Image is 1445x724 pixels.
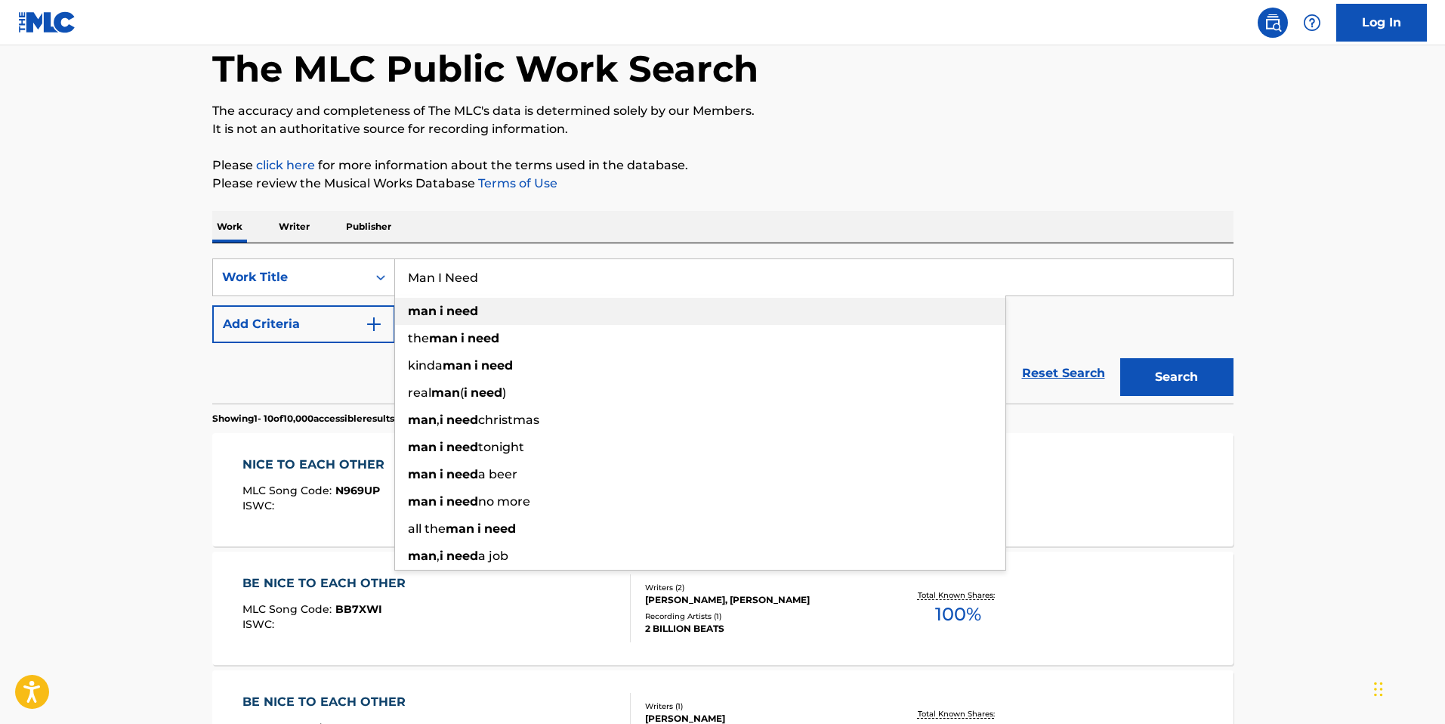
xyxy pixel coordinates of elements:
span: kinda [408,358,443,373]
p: Publisher [341,211,396,243]
div: 2 BILLION BEATS [645,622,873,636]
a: Reset Search [1014,357,1113,390]
a: NICE TO EACH OTHERMLC Song Code:N969UPISWC:Writers (2)[PERSON_NAME] [PERSON_NAME] [PERSON_NAME]Re... [212,433,1233,546]
span: real [408,385,431,400]
strong: i [464,385,468,400]
strong: i [477,521,481,536]
strong: i [474,358,478,373]
div: Writers ( 2 ) [645,582,873,593]
strong: man [408,304,437,318]
strong: need [446,413,478,427]
div: BE NICE TO EACH OTHER [242,693,413,711]
strong: need [446,440,478,454]
span: no more [478,494,530,509]
span: ( [460,385,464,400]
button: Add Criteria [212,305,395,343]
a: Public Search [1258,8,1288,38]
p: The accuracy and completeness of The MLC's data is determined solely by our Members. [212,102,1233,120]
div: Recording Artists ( 1 ) [645,611,873,622]
strong: i [440,549,443,563]
span: MLC Song Code : [242,484,335,497]
strong: i [461,331,465,345]
div: Help [1297,8,1327,38]
p: Please review the Musical Works Database [212,175,1233,193]
div: NICE TO EACH OTHER [242,456,392,474]
strong: need [468,331,499,345]
span: all the [408,521,446,536]
strong: man [408,549,437,563]
a: click here [256,158,315,172]
p: Total Known Shares: [918,708,999,719]
span: , [437,413,440,427]
img: 9d2ae6d4665cec9f34b9.svg [365,315,383,333]
span: the [408,331,429,345]
div: [PERSON_NAME], [PERSON_NAME] [645,593,873,607]
p: Writer [274,211,314,243]
strong: need [484,521,516,536]
span: a job [478,549,508,563]
strong: need [471,385,502,400]
span: N969UP [335,484,380,497]
span: 100 % [935,601,981,628]
strong: need [446,467,478,481]
a: BE NICE TO EACH OTHERMLC Song Code:BB7XWIISWC:Writers (2)[PERSON_NAME], [PERSON_NAME]Recording Ar... [212,552,1233,665]
button: Search [1120,358,1233,396]
span: ) [502,385,506,400]
div: Drag [1374,667,1383,712]
span: a beer [478,467,517,481]
a: Log In [1336,4,1427,42]
span: christmas [478,413,539,427]
strong: i [440,413,443,427]
strong: man [408,467,437,481]
strong: i [440,494,443,509]
img: search [1264,14,1282,32]
strong: need [481,358,513,373]
strong: man [431,385,460,400]
strong: need [446,549,478,563]
strong: man [443,358,471,373]
strong: man [408,494,437,509]
strong: man [408,440,437,454]
p: It is not an authoritative source for recording information. [212,120,1233,138]
img: help [1303,14,1321,32]
div: BE NICE TO EACH OTHER [242,574,413,593]
span: , [437,549,440,563]
iframe: Chat Widget [1369,651,1445,724]
strong: man [408,413,437,427]
div: Work Title [222,268,358,286]
a: Terms of Use [475,176,557,190]
img: MLC Logo [18,11,76,33]
div: Writers ( 1 ) [645,701,873,712]
h1: The MLC Public Work Search [212,46,758,91]
form: Search Form [212,258,1233,404]
span: ISWC : [242,499,278,512]
strong: man [429,331,458,345]
strong: need [446,494,478,509]
strong: i [440,304,443,318]
strong: need [446,304,478,318]
span: BB7XWI [335,602,382,616]
strong: i [440,440,443,454]
strong: i [440,467,443,481]
p: Work [212,211,247,243]
p: Please for more information about the terms used in the database. [212,156,1233,175]
p: Total Known Shares: [918,589,999,601]
span: tonight [478,440,524,454]
span: ISWC : [242,617,278,631]
strong: man [446,521,474,536]
p: Showing 1 - 10 of 10,000 accessible results (Total 947,287 ) [212,412,460,425]
span: MLC Song Code : [242,602,335,616]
